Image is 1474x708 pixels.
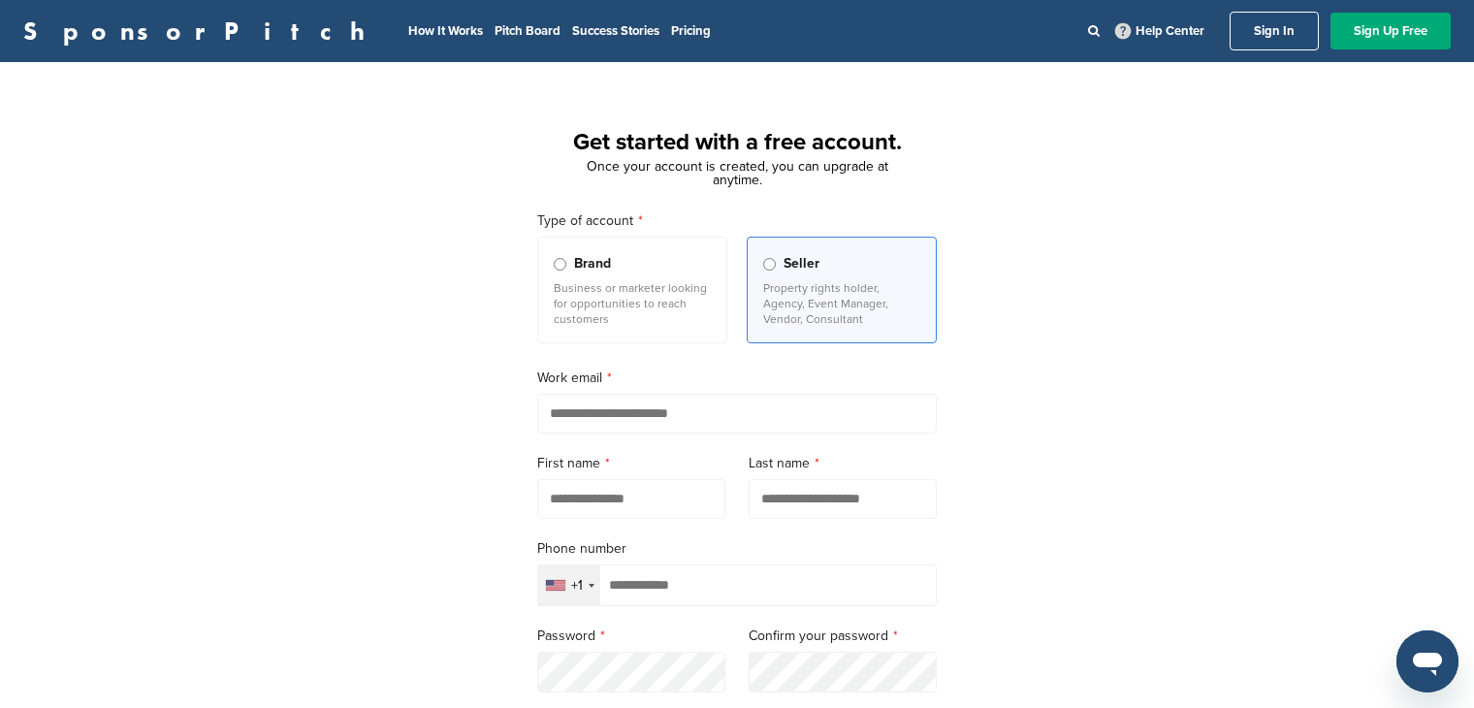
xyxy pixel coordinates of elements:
p: Property rights holder, Agency, Event Manager, Vendor, Consultant [763,280,920,327]
label: Password [537,626,725,647]
div: Selected country [538,565,600,605]
input: Brand Business or marketer looking for opportunities to reach customers [554,258,566,271]
iframe: Button to launch messaging window [1396,630,1458,692]
span: Brand [574,253,611,274]
label: First name [537,453,725,474]
a: Help Center [1111,19,1208,43]
a: Pitch Board [495,23,561,39]
a: How It Works [408,23,483,39]
h1: Get started with a free account. [514,125,960,160]
label: Work email [537,368,937,389]
a: Pricing [671,23,711,39]
a: SponsorPitch [23,18,377,44]
label: Phone number [537,538,937,560]
a: Success Stories [572,23,659,39]
a: Sign Up Free [1330,13,1451,49]
p: Business or marketer looking for opportunities to reach customers [554,280,711,327]
label: Last name [749,453,937,474]
div: +1 [571,579,583,593]
a: Sign In [1230,12,1319,50]
label: Confirm your password [749,626,937,647]
label: Type of account [537,210,937,232]
span: Seller [784,253,819,274]
input: Seller Property rights holder, Agency, Event Manager, Vendor, Consultant [763,258,776,271]
span: Once your account is created, you can upgrade at anytime. [587,158,888,188]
